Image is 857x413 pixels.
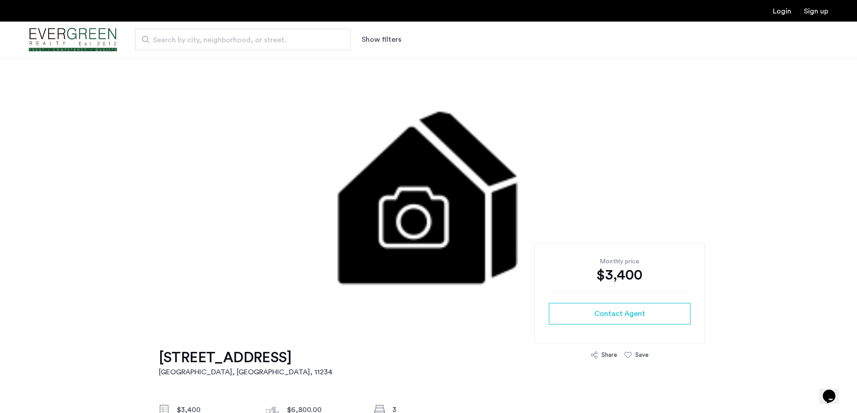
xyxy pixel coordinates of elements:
button: button [549,303,691,324]
div: $3,400 [549,266,691,284]
a: Cazamio Logo [29,23,117,57]
span: Search by city, neighborhood, or street. [153,35,326,45]
h2: [GEOGRAPHIC_DATA], [GEOGRAPHIC_DATA] , 11234 [159,367,332,377]
a: [STREET_ADDRESS][GEOGRAPHIC_DATA], [GEOGRAPHIC_DATA], 11234 [159,349,332,377]
img: logo [29,23,117,57]
span: Contact Agent [594,308,645,319]
a: Registration [804,8,828,15]
h1: [STREET_ADDRESS] [159,349,332,367]
input: Apartment Search [135,29,351,50]
div: Save [635,351,649,360]
a: Login [773,8,791,15]
iframe: chat widget [819,377,848,404]
div: Monthly price [549,257,691,266]
div: Share [601,351,617,360]
img: 3.gif [154,58,703,327]
button: Show or hide filters [362,34,401,45]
